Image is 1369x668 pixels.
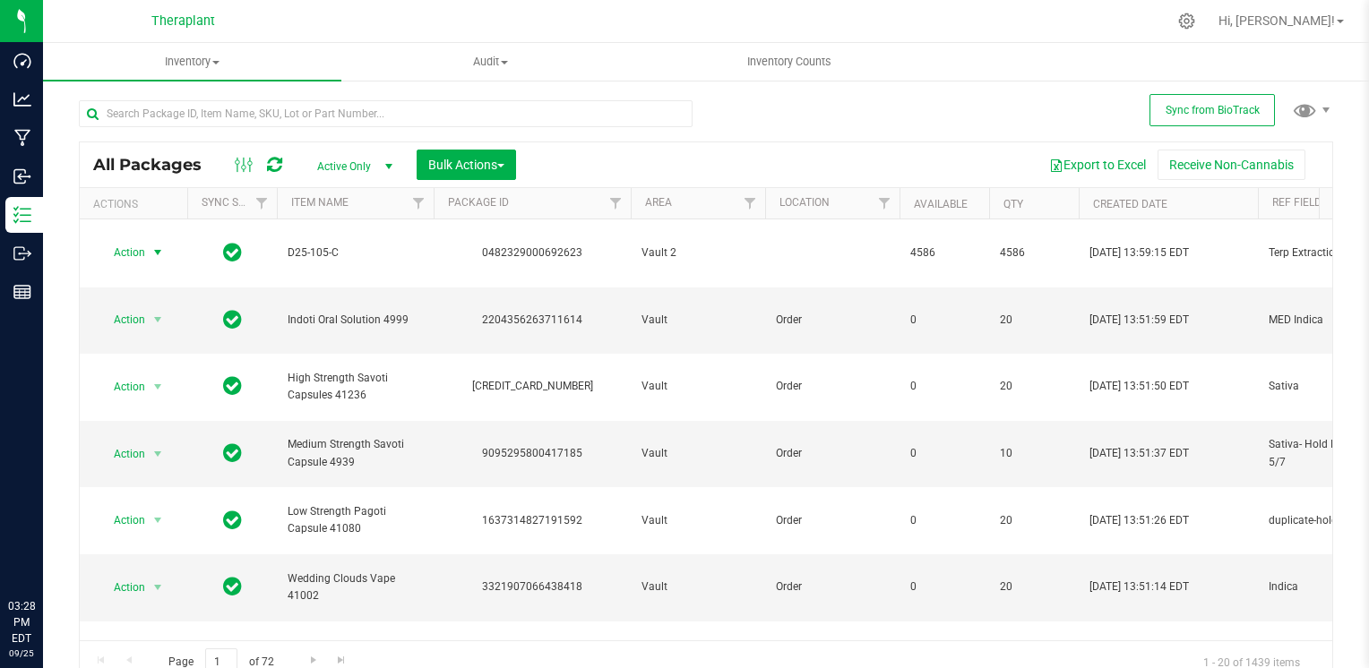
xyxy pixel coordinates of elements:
[288,503,423,537] span: Low Strength Pagoti Capsule 41080
[247,188,277,218] a: Filter
[223,240,242,265] span: In Sync
[223,441,242,466] span: In Sync
[288,244,423,261] span: D25-105-C
[1089,312,1189,329] span: [DATE] 13:51:59 EDT
[1089,244,1189,261] span: [DATE] 13:59:15 EDT
[13,129,31,147] inline-svg: Manufacturing
[8,647,35,660] p: 09/25
[431,578,633,595] div: 3321907066438418
[641,578,754,595] span: Vault
[93,155,220,175] span: All Packages
[1089,512,1189,529] span: [DATE] 13:51:26 EDT
[1218,13,1335,28] span: Hi, [PERSON_NAME]!
[601,188,631,218] a: Filter
[641,244,754,261] span: Vault 2
[431,445,633,462] div: 9095295800417185
[428,158,504,172] span: Bulk Actions
[404,188,434,218] a: Filter
[776,512,889,529] span: Order
[98,374,146,399] span: Action
[1175,13,1198,30] div: Manage settings
[151,13,215,29] span: Theraplant
[641,312,754,329] span: Vault
[93,198,180,210] div: Actions
[448,196,509,209] a: Package ID
[910,378,978,395] span: 0
[1000,244,1068,261] span: 4586
[1158,150,1305,180] button: Receive Non-Cannabis
[79,100,693,127] input: Search Package ID, Item Name, SKU, Lot or Part Number...
[1149,94,1275,126] button: Sync from BioTrack
[1038,150,1158,180] button: Export to Excel
[98,240,146,265] span: Action
[147,508,169,533] span: select
[1089,378,1189,395] span: [DATE] 13:51:50 EDT
[13,52,31,70] inline-svg: Dashboard
[641,445,754,462] span: Vault
[98,307,146,332] span: Action
[53,522,74,544] iframe: Resource center unread badge
[1000,378,1068,395] span: 20
[431,244,633,261] div: 0482329000692623
[98,441,146,467] span: Action
[147,307,169,332] span: select
[341,43,640,81] a: Audit
[18,525,72,578] iframe: Resource center
[870,188,900,218] a: Filter
[417,150,516,180] button: Bulk Actions
[910,312,978,329] span: 0
[431,312,633,329] div: 2204356263711614
[147,441,169,467] span: select
[776,378,889,395] span: Order
[202,196,271,209] a: Sync Status
[723,54,856,70] span: Inventory Counts
[147,240,169,265] span: select
[223,508,242,533] span: In Sync
[776,312,889,329] span: Order
[779,196,830,209] a: Location
[641,512,754,529] span: Vault
[288,370,423,404] span: High Strength Savoti Capsules 41236
[1000,578,1068,595] span: 20
[431,378,633,395] div: [CREDIT_CARD_NUMBER]
[223,574,242,599] span: In Sync
[223,307,242,332] span: In Sync
[223,373,242,398] span: In Sync
[776,578,889,595] span: Order
[13,167,31,185] inline-svg: Inbound
[147,374,169,399] span: select
[147,575,169,600] span: select
[1000,512,1068,529] span: 20
[1089,578,1189,595] span: [DATE] 13:51:14 EDT
[910,244,978,261] span: 4586
[1003,198,1023,210] a: Qty
[1000,312,1068,329] span: 20
[98,508,146,533] span: Action
[13,244,31,262] inline-svg: Outbound
[43,54,341,70] span: Inventory
[1272,196,1330,209] a: Ref Field 1
[1166,104,1260,116] span: Sync from BioTrack
[43,43,341,81] a: Inventory
[910,578,978,595] span: 0
[98,575,146,600] span: Action
[13,206,31,224] inline-svg: Inventory
[291,196,349,209] a: Item Name
[288,436,423,470] span: Medium Strength Savoti Capsule 4939
[1093,198,1167,210] a: Created Date
[640,43,938,81] a: Inventory Counts
[431,512,633,529] div: 1637314827191592
[1000,445,1068,462] span: 10
[914,198,968,210] a: Available
[910,445,978,462] span: 0
[288,312,423,329] span: Indoti Oral Solution 4999
[776,445,889,462] span: Order
[910,512,978,529] span: 0
[641,378,754,395] span: Vault
[13,283,31,301] inline-svg: Reports
[288,570,423,604] span: Wedding Clouds Vape 41002
[13,90,31,108] inline-svg: Analytics
[736,188,765,218] a: Filter
[8,598,35,647] p: 03:28 PM EDT
[645,196,672,209] a: Area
